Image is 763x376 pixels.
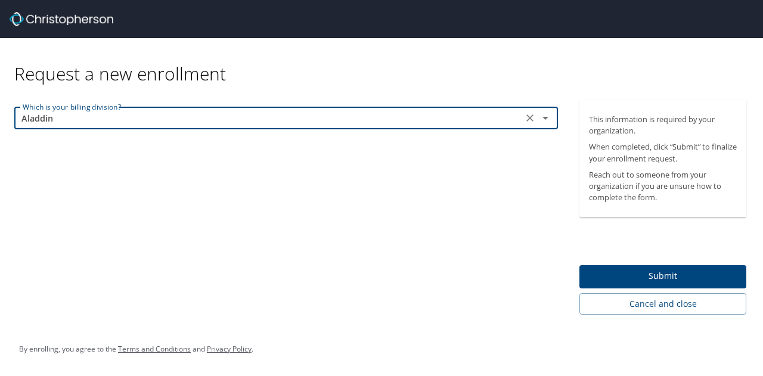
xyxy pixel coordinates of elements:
[118,344,191,354] a: Terms and Conditions
[207,344,252,354] a: Privacy Policy
[589,114,737,136] p: This information is required by your organization.
[14,38,756,85] div: Request a new enrollment
[589,297,737,312] span: Cancel and close
[589,141,737,164] p: When completed, click “Submit” to finalize your enrollment request.
[10,12,113,26] img: cbt logo
[589,269,737,284] span: Submit
[579,293,746,315] button: Cancel and close
[522,110,538,126] button: Clear
[537,110,554,126] button: Open
[579,265,746,288] button: Submit
[589,169,737,204] p: Reach out to someone from your organization if you are unsure how to complete the form.
[19,334,253,364] div: By enrolling, you agree to the and .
